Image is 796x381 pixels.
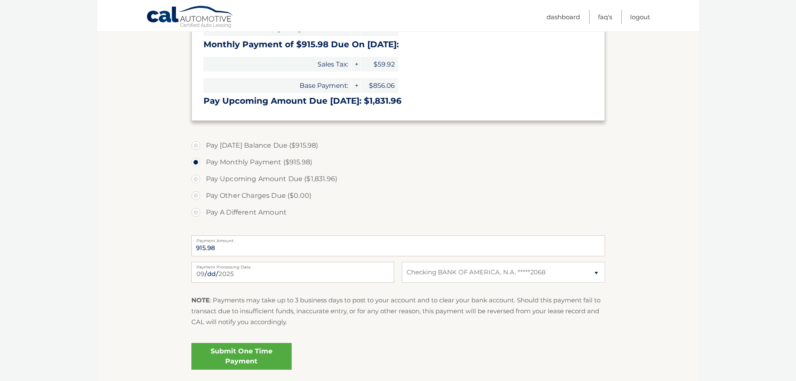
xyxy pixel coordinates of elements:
[191,295,605,328] p: : Payments may take up to 3 business days to post to your account and to clear your bank account....
[191,204,605,221] label: Pay A Different Amount
[203,39,593,50] h3: Monthly Payment of $915.98 Due On [DATE]:
[146,5,234,30] a: Cal Automotive
[191,171,605,187] label: Pay Upcoming Amount Due ($1,831.96)
[203,78,351,93] span: Base Payment:
[598,10,612,24] a: FAQ's
[352,78,360,93] span: +
[191,235,605,256] input: Payment Amount
[191,187,605,204] label: Pay Other Charges Due ($0.00)
[361,57,398,72] span: $59.92
[352,57,360,72] span: +
[191,343,292,370] a: Submit One Time Payment
[630,10,650,24] a: Logout
[191,262,394,268] label: Payment Processing Date
[191,154,605,171] label: Pay Monthly Payment ($915.98)
[191,137,605,154] label: Pay [DATE] Balance Due ($915.98)
[361,78,398,93] span: $856.06
[203,57,351,72] span: Sales Tax:
[191,296,210,304] strong: NOTE
[203,96,593,106] h3: Pay Upcoming Amount Due [DATE]: $1,831.96
[191,235,605,242] label: Payment Amount
[547,10,580,24] a: Dashboard
[191,262,394,283] input: Payment Date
